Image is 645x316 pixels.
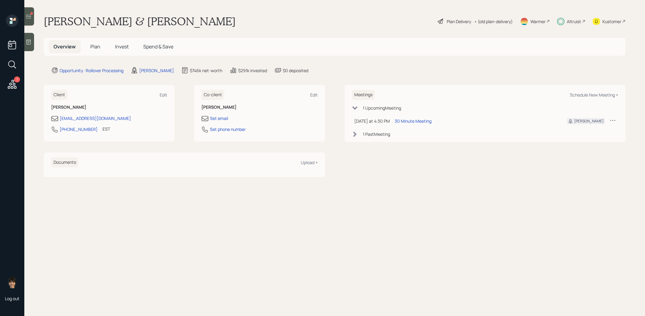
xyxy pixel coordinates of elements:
div: Altruist [567,18,581,25]
div: Set phone number [210,126,246,132]
h6: Client [51,90,68,100]
div: $0 deposited [283,67,308,74]
div: Opportunity · Rollover Processing [60,67,123,74]
div: Edit [310,92,318,98]
div: $746k net-worth [190,67,222,74]
div: EST [102,126,110,132]
h6: [PERSON_NAME] [201,105,317,110]
span: Overview [54,43,76,50]
div: 1 Upcoming Meeting [363,105,401,111]
div: Set email [210,115,228,121]
span: Invest [115,43,129,50]
h1: [PERSON_NAME] & [PERSON_NAME] [44,15,236,28]
div: [PHONE_NUMBER] [60,126,98,132]
div: Warmer [530,18,546,25]
div: Upload + [301,160,318,165]
div: Kustomer [602,18,621,25]
h6: [PERSON_NAME] [51,105,167,110]
div: 1 Past Meeting [363,131,390,137]
div: [EMAIL_ADDRESS][DOMAIN_NAME] [60,115,131,121]
h6: Documents [51,157,78,167]
div: Schedule New Meeting + [570,92,618,98]
div: 30 Minute Meeting [395,118,432,124]
h6: Co-client [201,90,224,100]
div: Edit [160,92,167,98]
div: [PERSON_NAME] [139,67,174,74]
div: $291k invested [238,67,267,74]
img: treva-nostdahl-headshot.png [6,276,18,288]
div: Plan Delivery [447,18,471,25]
div: [DATE] at 4:30 PM [354,118,390,124]
h6: Meetings [352,90,375,100]
span: Plan [90,43,100,50]
div: 7 [14,76,20,83]
div: Log out [5,296,19,301]
div: [PERSON_NAME] [574,118,604,124]
span: Spend & Save [143,43,173,50]
div: • (old plan-delivery) [474,18,513,25]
